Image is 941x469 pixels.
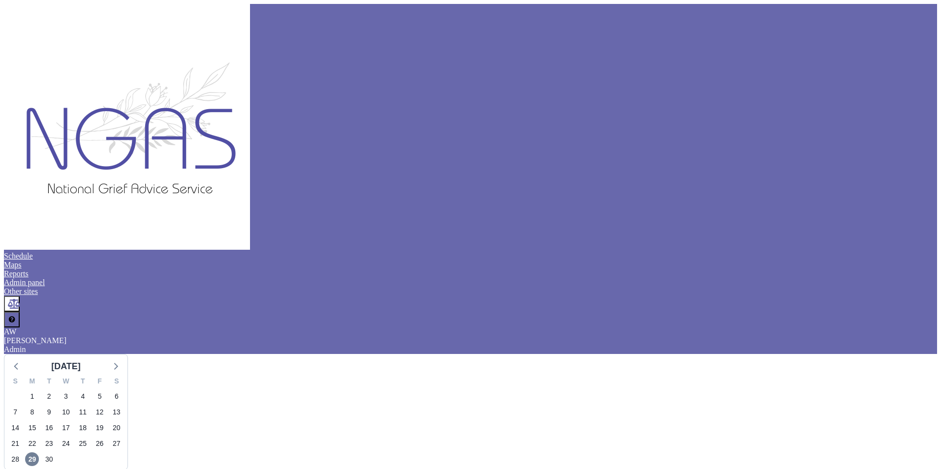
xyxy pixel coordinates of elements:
span: Admin [4,345,26,353]
a: Schedule [4,252,33,260]
span: Tuesday, September 16, 2025 [42,421,56,435]
span: Monday, September 29, 2025 [25,452,39,466]
div: [DATE] [51,359,81,373]
span: Thursday, September 25, 2025 [76,437,90,450]
div: F [91,376,108,388]
span: Wednesday, September 24, 2025 [59,437,73,450]
span: Sunday, September 7, 2025 [8,405,22,419]
span: Tuesday, September 30, 2025 [42,452,56,466]
span: Friday, September 26, 2025 [93,437,107,450]
a: Other sites [4,287,38,295]
span: Friday, September 12, 2025 [93,405,107,419]
a: Reports [4,269,29,278]
a: Admin panel [4,278,45,287]
span: Monday, September 8, 2025 [25,405,39,419]
div: S [108,376,125,388]
div: M [24,376,40,388]
span: Tuesday, September 2, 2025 [42,389,56,403]
span: Wednesday, September 3, 2025 [59,389,73,403]
span: Thursday, September 4, 2025 [76,389,90,403]
div: S [7,376,24,388]
span: Friday, September 5, 2025 [93,389,107,403]
span: Thursday, September 18, 2025 [76,421,90,435]
span: Thursday, September 11, 2025 [76,405,90,419]
a: Maps [4,261,22,269]
span: Monday, September 1, 2025 [25,389,39,403]
span: Sunday, September 14, 2025 [8,421,22,435]
span: Sunday, September 21, 2025 [8,437,22,450]
span: AW [4,327,16,336]
span: Sunday, September 28, 2025 [8,452,22,466]
span: Saturday, September 20, 2025 [110,421,124,435]
div: T [74,376,91,388]
span: Tuesday, September 23, 2025 [42,437,56,450]
div: W [58,376,74,388]
img: organization-logo [4,4,250,250]
span: Saturday, September 27, 2025 [110,437,124,450]
span: Saturday, September 13, 2025 [110,405,124,419]
span: Saturday, September 6, 2025 [110,389,124,403]
span: Tuesday, September 9, 2025 [42,405,56,419]
span: Monday, September 22, 2025 [25,437,39,450]
span: [PERSON_NAME] [4,336,66,345]
span: Friday, September 19, 2025 [93,421,107,435]
div: T [41,376,58,388]
span: Wednesday, September 10, 2025 [59,405,73,419]
span: Monday, September 15, 2025 [25,421,39,435]
span: Wednesday, September 17, 2025 [59,421,73,435]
